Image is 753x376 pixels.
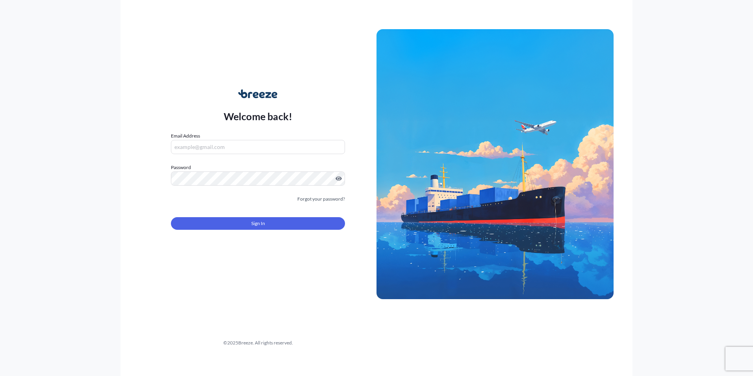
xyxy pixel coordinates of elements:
div: © 2025 Breeze. All rights reserved. [139,339,376,347]
p: Welcome back! [224,110,293,123]
input: example@gmail.com [171,140,345,154]
img: Ship illustration [376,29,614,299]
label: Email Address [171,132,200,140]
span: Sign In [251,220,265,227]
button: Show password [336,175,342,182]
a: Forgot your password? [297,195,345,203]
button: Sign In [171,217,345,230]
label: Password [171,164,345,171]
